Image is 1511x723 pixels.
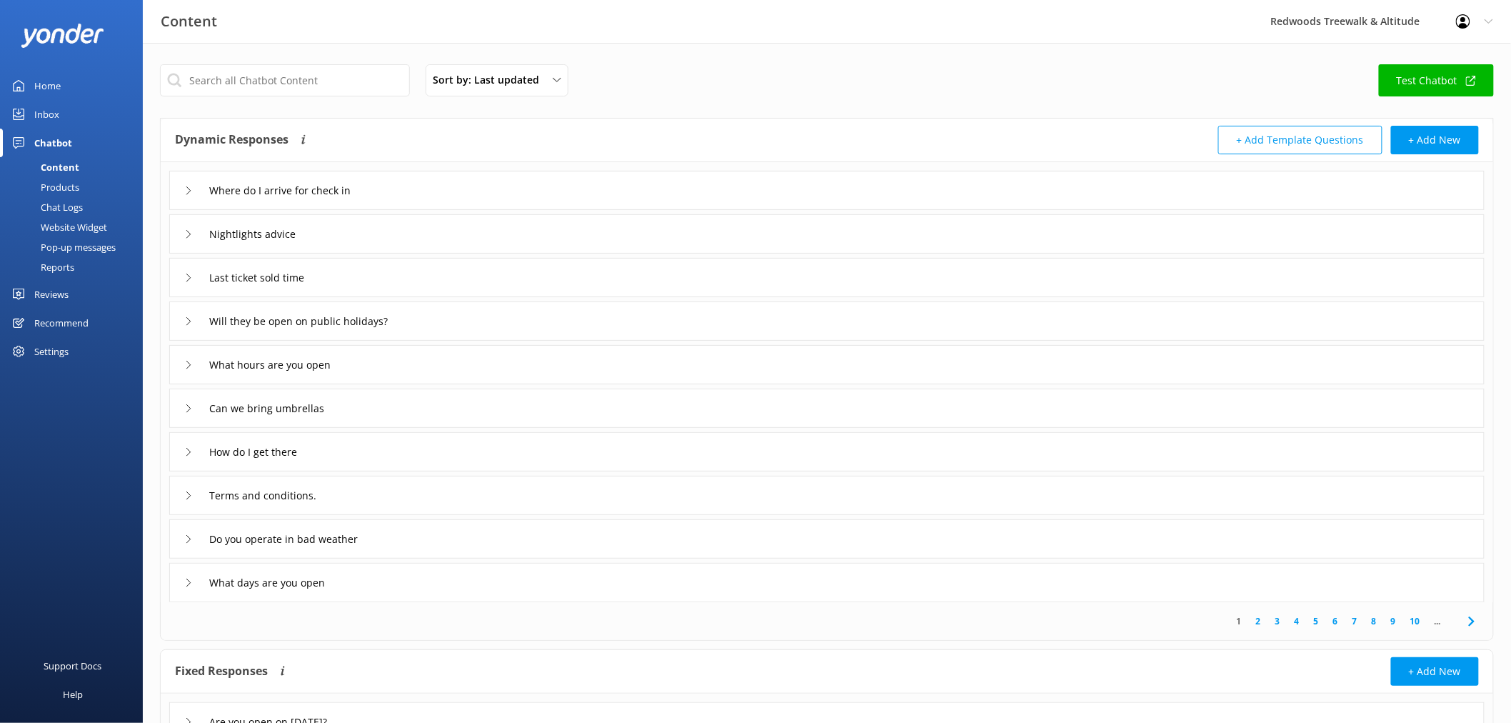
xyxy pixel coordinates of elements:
a: 9 [1384,614,1403,628]
h3: Content [161,10,217,33]
div: Website Widget [9,217,107,237]
button: + Add New [1391,126,1479,154]
img: yonder-white-logo.png [21,24,104,47]
h4: Fixed Responses [175,657,268,686]
div: Content [9,157,79,177]
a: Chat Logs [9,197,143,217]
span: ... [1427,614,1448,628]
a: Products [9,177,143,197]
a: 6 [1326,614,1345,628]
a: 4 [1287,614,1307,628]
div: Chatbot [34,129,72,157]
a: 5 [1307,614,1326,628]
div: Support Docs [44,652,102,680]
a: 8 [1365,614,1384,628]
button: + Add Template Questions [1218,126,1382,154]
h4: Dynamic Responses [175,126,288,154]
div: Reports [9,257,74,277]
button: + Add New [1391,657,1479,686]
div: Help [63,680,83,709]
input: Search all Chatbot Content [160,64,410,96]
a: Pop-up messages [9,237,143,257]
div: Recommend [34,309,89,337]
a: 7 [1345,614,1365,628]
span: Sort by: Last updated [433,72,548,88]
a: 1 [1230,614,1249,628]
a: 3 [1268,614,1287,628]
a: 2 [1249,614,1268,628]
div: Products [9,177,79,197]
div: Reviews [34,280,69,309]
a: Website Widget [9,217,143,237]
a: Content [9,157,143,177]
a: Test Chatbot [1379,64,1494,96]
div: Chat Logs [9,197,83,217]
a: Reports [9,257,143,277]
a: 10 [1403,614,1427,628]
div: Settings [34,337,69,366]
div: Pop-up messages [9,237,116,257]
div: Home [34,71,61,100]
div: Inbox [34,100,59,129]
